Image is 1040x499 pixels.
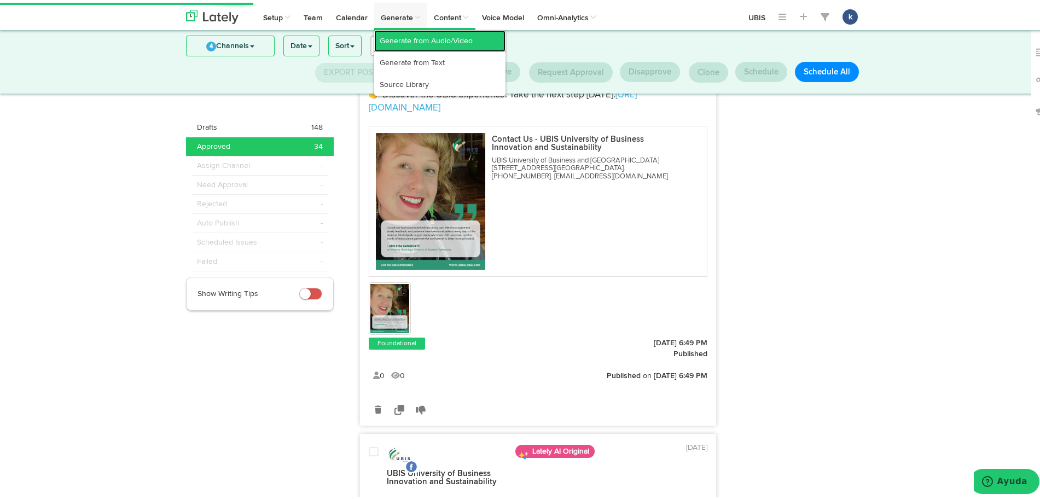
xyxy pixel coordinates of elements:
strong: UBIS University of Business Innovation and Sustainability [387,467,497,483]
span: Clone [698,66,719,74]
span: - [321,196,323,207]
strong: [DATE] 6:49 PM [654,369,707,377]
span: Drafts [197,119,217,130]
span: Assign Channel [197,158,250,169]
strong: Published [607,369,641,377]
button: Disapprove [620,59,680,79]
span: - [321,215,323,226]
span: Failed [197,253,217,264]
img: itEEnqa4Rnir4samhoMG [370,281,410,330]
span: Show Writing Tips [197,287,258,295]
a: Foundational [375,335,419,346]
span: Approved [197,138,230,149]
button: Schedule [735,59,787,79]
span: Lately AI Original [515,442,595,455]
span: - [321,253,323,264]
span: 34 [314,138,323,149]
a: Generate from Text [374,49,506,71]
img: logo_lately_bg_light.svg [186,7,239,21]
input: Search [370,33,496,54]
p: UBIS University of Business and [GEOGRAPHIC_DATA][STREET_ADDRESS][GEOGRAPHIC_DATA]. [PHONE_NUMBER... [492,154,680,178]
button: Request Approval [529,60,613,80]
span: 0 [387,369,405,377]
span: Request Approval [538,66,604,74]
span: Auto Publish [197,215,240,226]
span: 4 [206,39,216,49]
time: [DATE] [686,441,707,449]
b: [DATE] 6:49 PM [654,336,707,344]
strong: Published [673,347,707,355]
button: k [843,7,858,22]
button: Schedule All [795,59,859,79]
span: - [321,234,323,245]
button: Clone [689,60,728,80]
span: Rejected [197,196,227,207]
span: 0 [369,369,385,377]
img: facebook.svg [405,457,418,471]
span: - [321,158,323,169]
a: 4Channels [187,33,274,53]
span: on [643,369,652,377]
span: Need Approval [197,177,248,188]
iframe: Abre un widget desde donde se puede obtener más información [974,466,1039,494]
a: Source Library [374,71,506,93]
img: itEEnqa4Rnir4samhoMG [376,130,485,267]
span: 148 [311,119,323,130]
p: Contact Us - UBIS University of Business Innovation and Sustainability [492,132,680,149]
a: Date [284,33,319,53]
img: sparkles.png [518,448,529,459]
span: Scheduled Issues [197,234,257,245]
img: picture [387,439,414,467]
a: Generate from Audio/Video [374,27,506,49]
a: Sort [329,33,361,53]
span: - [321,177,323,188]
button: Export Posts (CSV) [315,60,414,80]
